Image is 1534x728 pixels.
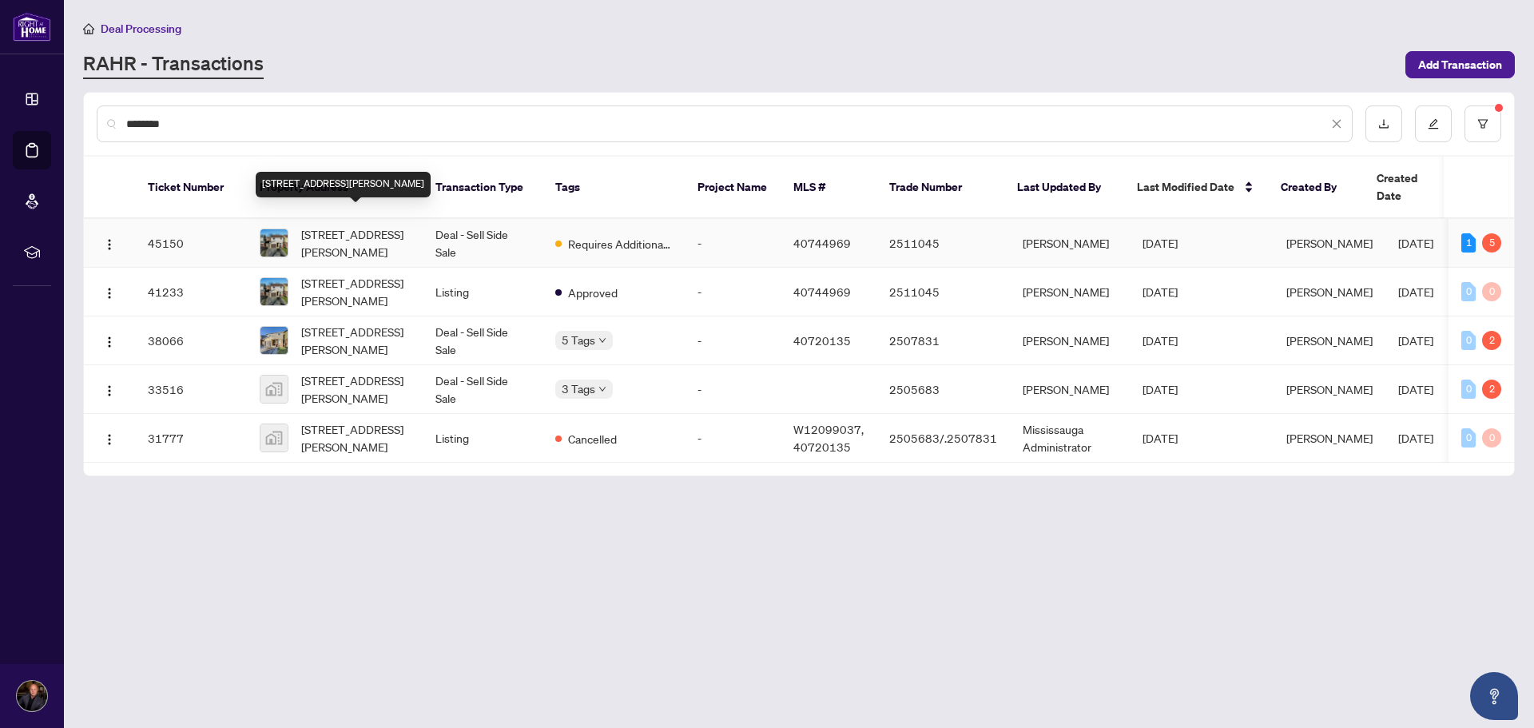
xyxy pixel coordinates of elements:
[135,414,247,463] td: 31777
[1286,333,1373,348] span: [PERSON_NAME]
[260,424,288,452] img: thumbnail-img
[256,172,431,197] div: [STREET_ADDRESS][PERSON_NAME]
[13,12,51,42] img: logo
[1137,178,1234,196] span: Last Modified Date
[1365,105,1402,142] button: download
[1482,331,1501,350] div: 2
[1461,331,1476,350] div: 0
[1286,236,1373,250] span: [PERSON_NAME]
[1418,52,1502,78] span: Add Transaction
[1377,169,1444,205] span: Created Date
[135,268,247,316] td: 41233
[781,157,876,219] th: MLS #
[135,219,247,268] td: 45150
[1143,382,1178,396] span: [DATE]
[685,268,781,316] td: -
[247,157,423,219] th: Property Address
[1398,333,1433,348] span: [DATE]
[1378,118,1389,129] span: download
[1143,431,1178,445] span: [DATE]
[103,433,116,446] img: Logo
[103,238,116,251] img: Logo
[1124,157,1268,219] th: Last Modified Date
[685,157,781,219] th: Project Name
[793,333,851,348] span: 40720135
[542,157,685,219] th: Tags
[568,235,672,253] span: Requires Additional Docs
[1331,118,1342,129] span: close
[97,230,122,256] button: Logo
[423,365,542,414] td: Deal - Sell Side Sale
[1143,284,1178,299] span: [DATE]
[1482,380,1501,399] div: 2
[301,274,410,309] span: [STREET_ADDRESS][PERSON_NAME]
[598,336,606,344] span: down
[568,284,618,301] span: Approved
[423,316,542,365] td: Deal - Sell Side Sale
[1286,382,1373,396] span: [PERSON_NAME]
[793,422,864,454] span: W12099037, 40720135
[1482,428,1501,448] div: 0
[301,323,410,358] span: [STREET_ADDRESS][PERSON_NAME]
[1461,428,1476,448] div: 0
[1482,233,1501,253] div: 5
[1143,333,1178,348] span: [DATE]
[103,384,116,397] img: Logo
[103,287,116,300] img: Logo
[562,380,595,398] span: 3 Tags
[876,365,1010,414] td: 2505683
[423,414,542,463] td: Listing
[685,316,781,365] td: -
[1461,380,1476,399] div: 0
[1405,51,1515,78] button: Add Transaction
[97,376,122,402] button: Logo
[876,414,1010,463] td: 2505683/.2507831
[876,316,1010,365] td: 2507831
[598,385,606,393] span: down
[135,157,247,219] th: Ticket Number
[568,430,617,448] span: Cancelled
[1415,105,1452,142] button: edit
[260,278,288,305] img: thumbnail-img
[876,219,1010,268] td: 2511045
[83,23,94,34] span: home
[301,372,410,407] span: [STREET_ADDRESS][PERSON_NAME]
[793,284,851,299] span: 40744969
[1461,233,1476,253] div: 1
[423,157,542,219] th: Transaction Type
[685,219,781,268] td: -
[1428,118,1439,129] span: edit
[562,331,595,349] span: 5 Tags
[83,50,264,79] a: RAHR - Transactions
[685,365,781,414] td: -
[135,316,247,365] td: 38066
[1398,284,1433,299] span: [DATE]
[1010,365,1130,414] td: [PERSON_NAME]
[1004,157,1124,219] th: Last Updated By
[1461,282,1476,301] div: 0
[101,22,181,36] span: Deal Processing
[685,414,781,463] td: -
[1464,105,1501,142] button: filter
[17,681,47,711] img: Profile Icon
[260,229,288,257] img: thumbnail-img
[423,219,542,268] td: Deal - Sell Side Sale
[1398,431,1433,445] span: [DATE]
[97,279,122,304] button: Logo
[423,268,542,316] td: Listing
[97,328,122,353] button: Logo
[1482,282,1501,301] div: 0
[103,336,116,348] img: Logo
[1398,382,1433,396] span: [DATE]
[1398,236,1433,250] span: [DATE]
[1143,236,1178,250] span: [DATE]
[1010,316,1130,365] td: [PERSON_NAME]
[301,225,410,261] span: [STREET_ADDRESS][PERSON_NAME]
[260,376,288,403] img: thumbnail-img
[1010,414,1130,463] td: Mississauga Administrator
[1268,157,1364,219] th: Created By
[876,157,1004,219] th: Trade Number
[301,420,410,455] span: [STREET_ADDRESS][PERSON_NAME]
[1470,672,1518,720] button: Open asap
[1477,118,1488,129] span: filter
